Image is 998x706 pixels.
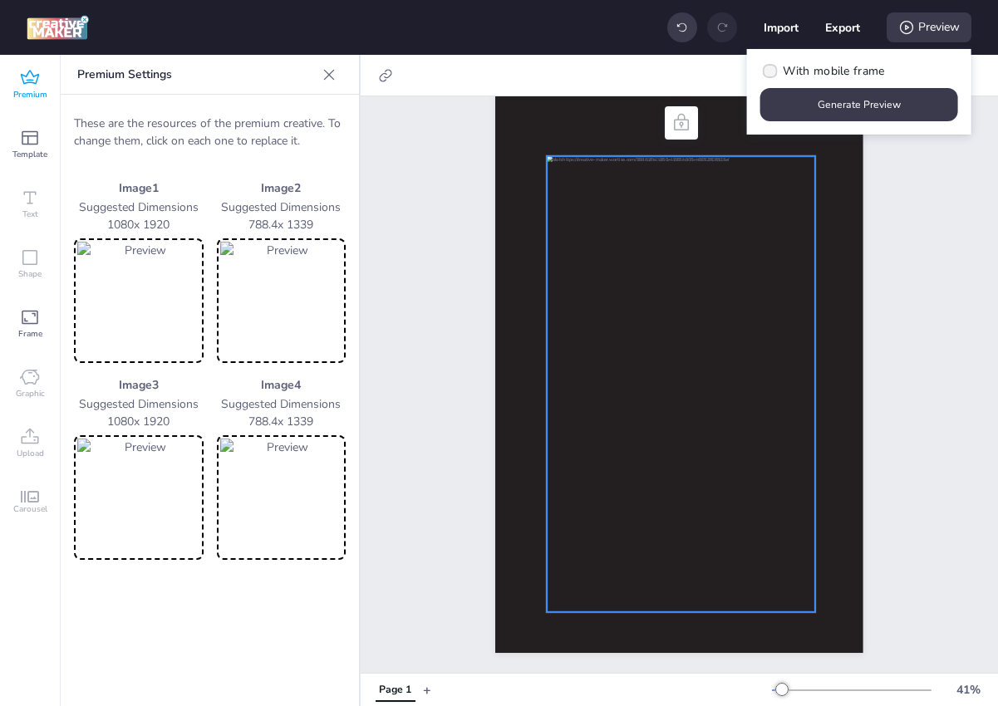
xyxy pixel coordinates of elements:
[217,413,347,430] p: 788.4 x 1339
[825,10,860,45] button: Export
[887,12,971,42] div: Preview
[18,267,42,281] span: Shape
[18,327,42,341] span: Frame
[27,15,89,40] img: logo Creative Maker
[77,242,200,360] img: Preview
[74,216,204,233] p: 1080 x 1920
[74,179,204,197] p: Image 1
[379,683,411,698] div: Page 1
[217,376,347,394] p: Image 4
[367,675,423,704] div: Tabs
[217,395,347,413] p: Suggested Dimensions
[764,10,799,45] button: Import
[423,675,431,704] button: +
[220,242,343,360] img: Preview
[783,62,884,80] span: With mobile frame
[217,216,347,233] p: 788.4 x 1339
[16,387,45,400] span: Graphic
[217,199,347,216] p: Suggested Dimensions
[12,148,47,161] span: Template
[74,199,204,216] p: Suggested Dimensions
[74,115,346,150] p: These are the resources of the premium creative. To change them, click on each one to replace it.
[217,179,347,197] p: Image 2
[22,208,38,221] span: Text
[77,55,316,95] p: Premium Settings
[17,447,44,460] span: Upload
[948,681,988,699] div: 41 %
[220,439,343,556] img: Preview
[77,439,200,556] img: Preview
[74,395,204,413] p: Suggested Dimensions
[74,376,204,394] p: Image 3
[13,88,47,101] span: Premium
[13,503,47,516] span: Carousel
[74,413,204,430] p: 1080 x 1920
[760,88,958,121] button: Generate Preview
